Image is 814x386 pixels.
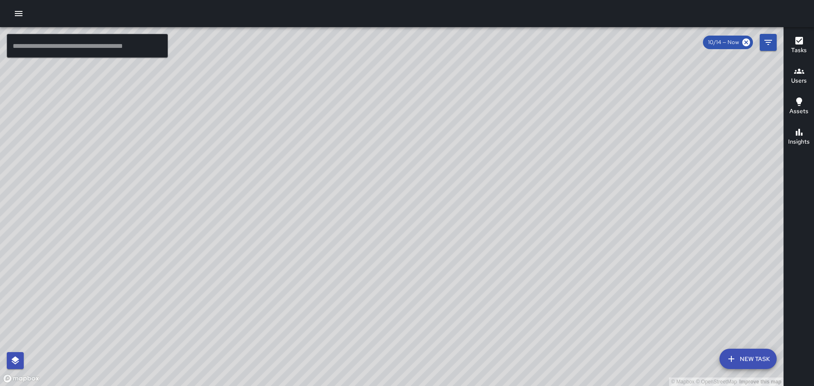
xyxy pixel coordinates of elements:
div: 10/14 — Now [703,36,753,49]
h6: Users [791,76,807,86]
button: Insights [784,122,814,153]
button: Assets [784,92,814,122]
span: 10/14 — Now [703,38,744,47]
button: New Task [719,349,777,369]
h6: Tasks [791,46,807,55]
button: Tasks [784,31,814,61]
h6: Assets [789,107,808,116]
button: Filters [760,34,777,51]
h6: Insights [788,137,810,147]
button: Users [784,61,814,92]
